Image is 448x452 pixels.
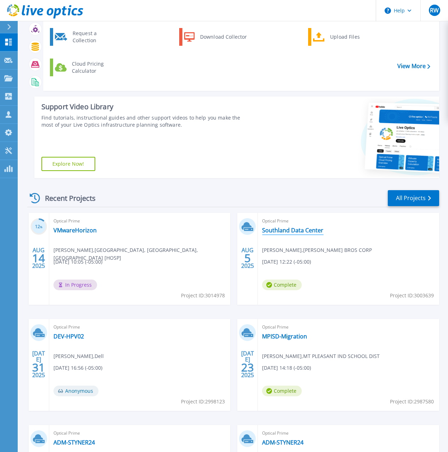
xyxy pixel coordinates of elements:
a: View More [397,63,430,70]
a: Download Collector [179,28,252,46]
span: Project ID: 3003639 [390,292,434,299]
span: Project ID: 2987580 [390,398,434,406]
a: VMwareHorizon [53,227,97,234]
a: MPISD-Migration [262,333,307,340]
h3: 12 [30,223,47,231]
span: 23 [241,364,254,370]
a: Explore Now! [41,157,95,171]
a: ADM-STYNER24 [53,439,95,446]
span: [DATE] 10:05 (-05:00) [53,258,102,266]
span: 14 [32,255,45,261]
span: [DATE] 14:18 (-05:00) [262,364,311,372]
a: Cloud Pricing Calculator [50,59,123,76]
span: Project ID: 3014978 [181,292,225,299]
span: [PERSON_NAME] , Dell [53,352,104,360]
div: Download Collector [197,30,250,44]
span: % [40,225,42,229]
a: Southland Data Center [262,227,323,234]
span: In Progress [53,280,97,290]
div: Cloud Pricing Calculator [68,60,121,75]
div: Request a Collection [69,30,121,44]
div: Upload Files [327,30,379,44]
span: Optical Prime [53,429,226,437]
span: Optical Prime [262,217,435,225]
span: Complete [262,386,302,396]
a: Request a Collection [50,28,123,46]
div: AUG 2025 [241,245,254,271]
span: Anonymous [53,386,98,396]
span: [PERSON_NAME] , [PERSON_NAME] BROS CORP [262,246,372,254]
span: 5 [244,255,251,261]
span: Optical Prime [262,323,435,331]
a: Upload Files [308,28,381,46]
span: Optical Prime [53,217,226,225]
div: Find tutorials, instructional guides and other support videos to help you make the most of your L... [41,114,252,128]
span: Complete [262,280,302,290]
div: Recent Projects [27,189,105,207]
div: Support Video Library [41,102,252,111]
span: [DATE] 12:22 (-05:00) [262,258,311,266]
a: DEV-HPV02 [53,333,84,340]
div: AUG 2025 [32,245,45,271]
span: RW [430,7,439,13]
span: Optical Prime [53,323,226,331]
a: ADM-STYNER24 [262,439,304,446]
span: Optical Prime [262,429,435,437]
div: [DATE] 2025 [32,351,45,377]
span: [DATE] 16:56 (-05:00) [53,364,102,372]
span: [PERSON_NAME] , [GEOGRAPHIC_DATA], [GEOGRAPHIC_DATA], [GEOGRAPHIC_DATA] [HOSP] [53,246,231,262]
div: [DATE] 2025 [241,351,254,377]
a: All Projects [388,190,439,206]
span: [PERSON_NAME] , MT PLEASANT IND SCHOOL DIST [262,352,380,360]
span: 31 [32,364,45,370]
span: Project ID: 2998123 [181,398,225,406]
